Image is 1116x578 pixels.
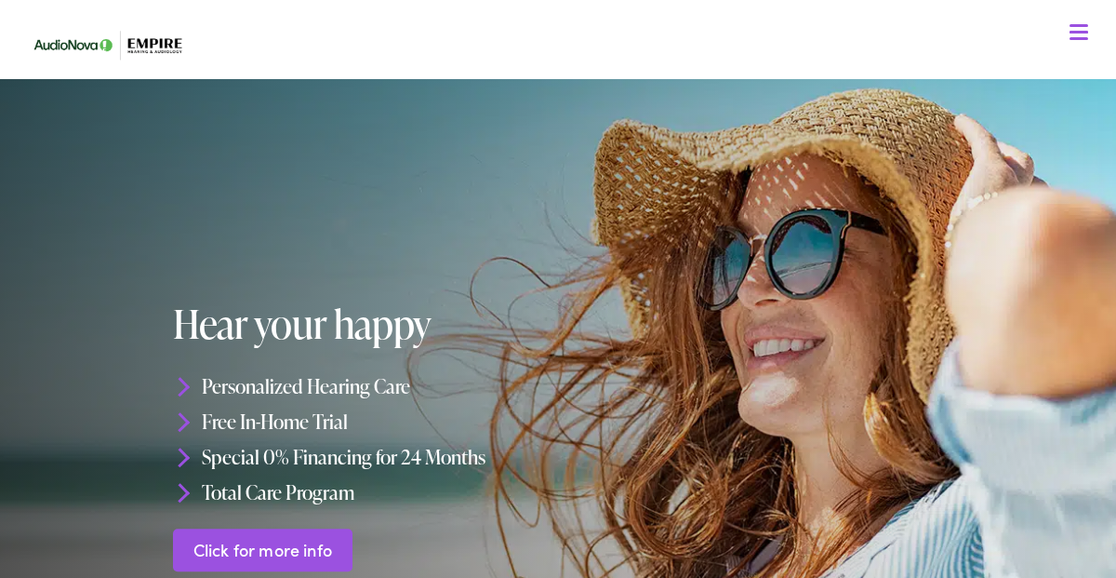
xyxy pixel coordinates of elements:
li: Special 0% Financing for 24 Months [173,439,564,475]
li: Personalized Hearing Care [173,369,564,404]
h1: Hear your happy [173,302,564,345]
a: What We Offer [36,74,1094,132]
li: Free In-Home Trial [173,404,564,439]
a: Click for more info [173,529,352,572]
li: Total Care Program [173,475,564,510]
